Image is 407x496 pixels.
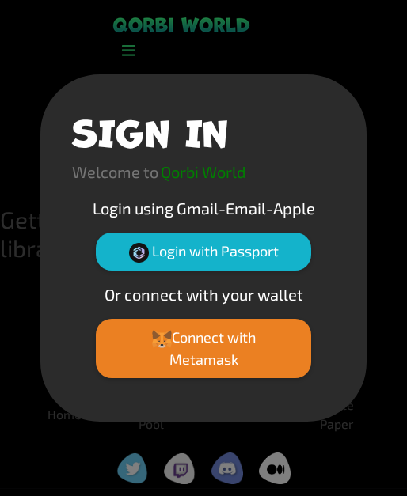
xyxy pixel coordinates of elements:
h1: SIGN IN [72,106,228,153]
button: Connect with Metamask [96,319,310,378]
p: Or connect with your wallet [72,282,334,306]
img: Passport Logo [129,243,149,263]
p: Welcome to [72,160,158,184]
p: Qorbi World [161,160,245,184]
p: Login using Gmail-Email-Apple [72,196,334,220]
button: Login with Passport [96,233,310,271]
